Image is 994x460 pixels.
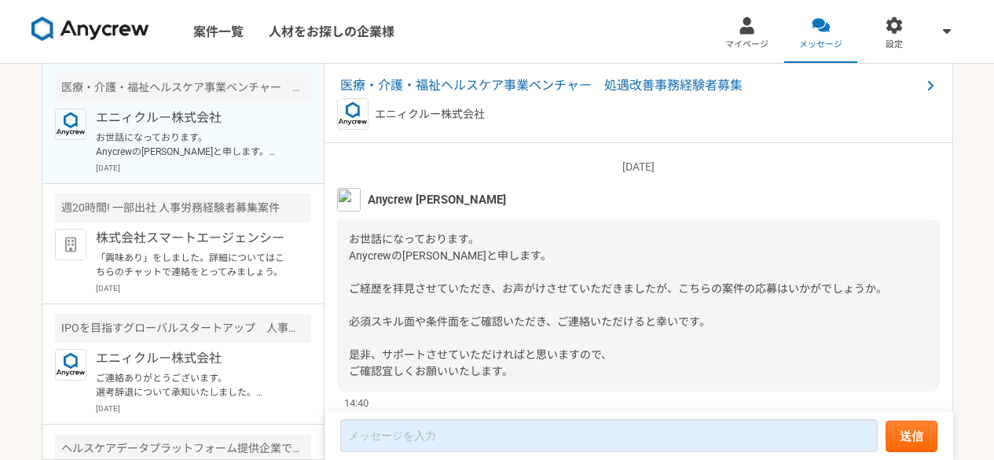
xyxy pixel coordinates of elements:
[725,39,768,51] span: マイページ
[96,282,311,294] p: [DATE]
[55,193,311,223] div: 週20時間! 一部出社 人事労務経験者募集案件
[55,314,311,343] div: IPOを目指すグローバルスタートアップ 人事部長（責任者）候補
[886,421,937,452] button: 送信
[337,159,940,175] p: [DATE]
[55,349,86,381] img: logo_text_blue_01.png
[799,39,842,51] span: メッセージ
[337,98,369,130] img: logo_text_blue_01.png
[96,131,290,159] p: お世話になっております。 Anycrewの[PERSON_NAME]と申します。 ご経歴を拝見させていただき、お声がけさせていただきましたが、こちらの案件の応募はいかがでしょうか。 必須スキル面...
[340,76,921,95] span: 医療・介護・福祉ヘルスケア事業ベンチャー 処遇改善事務経験者募集
[96,229,290,248] p: 株式会社スマートエージェンシー
[55,109,86,140] img: logo_text_blue_01.png
[96,371,290,399] p: ご連絡ありがとうございます。 選考辞退について承知いたしました。 また別案件でご相談できればと思いますので、引き続きよろしくお願いいたします。
[55,229,86,260] img: default_org_logo-42cde973f59100197ec2c8e796e4974ac8490bb5b08a0eb061ff975e4574aa76.png
[337,188,361,212] img: S__5267474.jpg
[55,73,311,102] div: 医療・介護・福祉ヘルスケア事業ベンチャー 処遇改善事務経験者募集
[96,349,290,368] p: エニィクルー株式会社
[96,162,311,174] p: [DATE]
[96,251,290,279] p: 「興味あり」をしました。詳細についてはこちらのチャットで連絡をとってみましょう。
[886,39,903,51] span: 設定
[96,403,311,414] p: [DATE]
[368,191,506,208] span: Anycrew [PERSON_NAME]
[349,233,887,377] span: お世話になっております。 Anycrewの[PERSON_NAME]と申します。 ご経歴を拝見させていただき、お声がけさせていただきましたが、こちらの案件の応募はいかがでしょうか。 必須スキル面...
[96,109,290,127] p: エニィクルー株式会社
[31,17,149,42] img: 8DqYSo04kwAAAAASUVORK5CYII=
[344,396,369,410] span: 14:40
[375,106,485,123] p: エニィクルー株式会社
